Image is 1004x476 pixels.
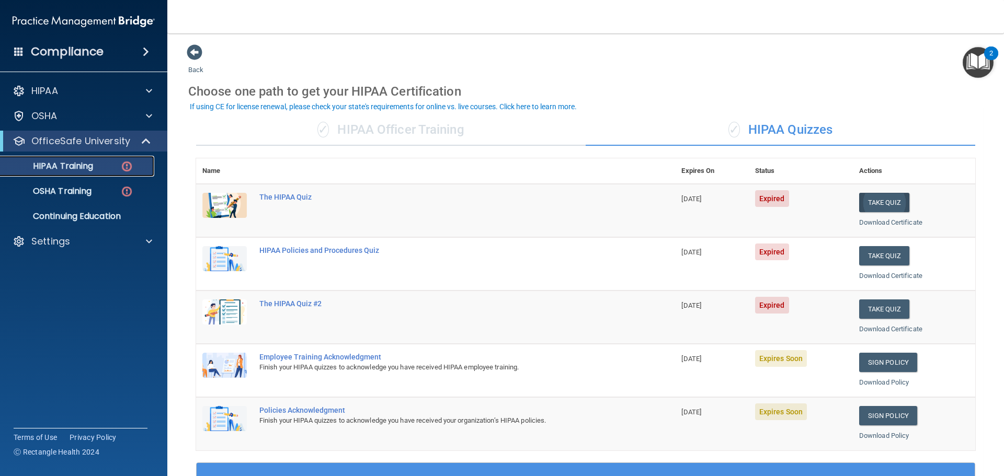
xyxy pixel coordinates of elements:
span: [DATE] [681,408,701,416]
div: 2 [989,53,993,67]
div: The HIPAA Quiz [259,193,623,201]
div: HIPAA Officer Training [196,114,586,146]
div: Finish your HIPAA quizzes to acknowledge you have received your organization’s HIPAA policies. [259,414,623,427]
span: ✓ [317,122,329,137]
th: Actions [853,158,975,184]
a: Settings [13,235,152,248]
a: OSHA [13,110,152,122]
a: Download Certificate [859,218,922,226]
p: Settings [31,235,70,248]
div: Choose one path to get your HIPAA Certification [188,76,983,107]
span: Expired [755,243,789,260]
iframe: Drift Widget Chat Controller [952,404,991,444]
p: HIPAA Training [7,161,93,171]
a: Download Certificate [859,325,922,333]
span: [DATE] [681,355,701,363]
span: [DATE] [681,195,701,203]
div: HIPAA Quizzes [586,114,975,146]
span: Expires Soon [755,403,807,420]
span: Expired [755,297,789,314]
button: If using CE for license renewal, please check your state's requirements for online vs. live cours... [188,101,578,112]
div: Policies Acknowledgment [259,406,623,414]
a: OfficeSafe University [13,135,152,147]
div: HIPAA Policies and Procedures Quiz [259,246,623,254]
div: Finish your HIPAA quizzes to acknowledge you have received HIPAA employee training. [259,361,623,374]
a: HIPAA [13,85,152,97]
p: Continuing Education [7,211,150,222]
a: Terms of Use [14,432,57,443]
img: danger-circle.6113f641.png [120,160,133,173]
span: [DATE] [681,248,701,256]
span: Expired [755,190,789,207]
th: Expires On [675,158,748,184]
th: Name [196,158,253,184]
button: Take Quiz [859,299,909,319]
a: Download Policy [859,378,909,386]
h4: Compliance [31,44,104,59]
a: Download Certificate [859,272,922,280]
img: danger-circle.6113f641.png [120,185,133,198]
th: Status [749,158,853,184]
a: Download Policy [859,432,909,439]
a: Privacy Policy [70,432,117,443]
div: Employee Training Acknowledgment [259,353,623,361]
div: The HIPAA Quiz #2 [259,299,623,308]
p: HIPAA [31,85,58,97]
a: Sign Policy [859,406,917,425]
a: Sign Policy [859,353,917,372]
div: If using CE for license renewal, please check your state's requirements for online vs. live cours... [190,103,577,110]
p: OSHA Training [7,186,92,196]
button: Take Quiz [859,246,909,265]
span: Expires Soon [755,350,807,367]
button: Open Resource Center, 2 new notifications [963,47,994,78]
span: ✓ [728,122,740,137]
p: OfficeSafe University [31,135,130,147]
a: Back [188,53,203,74]
button: Take Quiz [859,193,909,212]
p: OSHA [31,110,58,122]
span: Ⓒ Rectangle Health 2024 [14,447,99,457]
img: PMB logo [13,11,155,32]
span: [DATE] [681,301,701,309]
